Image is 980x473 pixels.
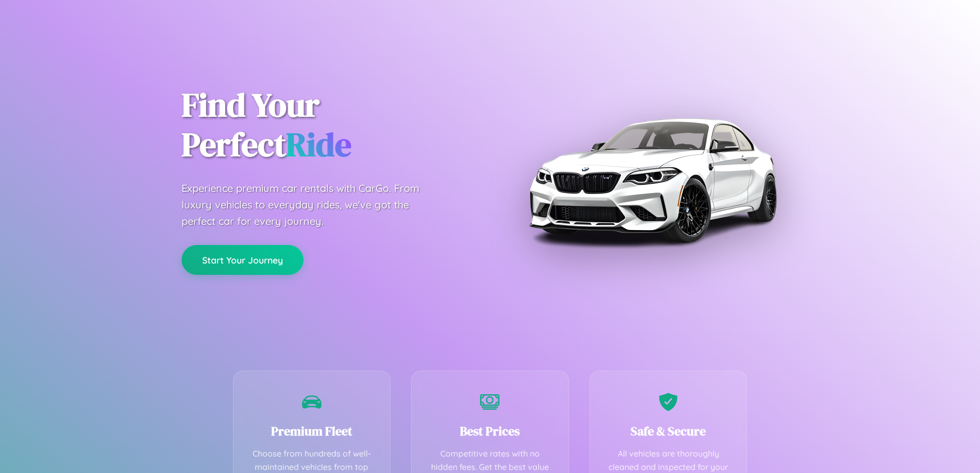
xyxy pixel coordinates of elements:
[249,423,375,440] h3: Premium Fleet
[524,51,781,309] img: Premium BMW car rental vehicle
[182,180,439,230] p: Experience premium car rentals with CarGo. From luxury vehicles to everyday rides, we've got the ...
[182,245,304,275] button: Start Your Journey
[286,122,351,167] span: Ride
[427,423,553,440] h3: Best Prices
[605,423,732,440] h3: Safe & Secure
[182,85,475,165] h1: Find Your Perfect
